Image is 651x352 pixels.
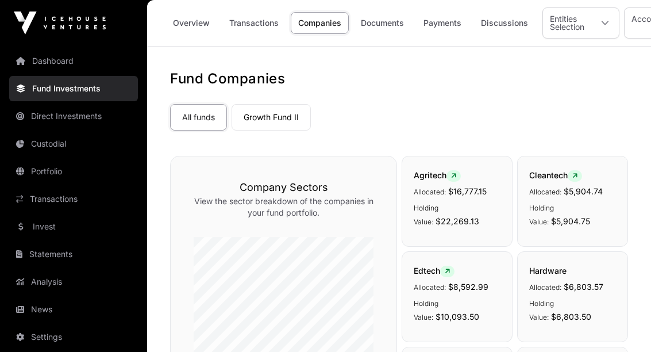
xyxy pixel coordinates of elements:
span: Holding Value: [529,204,554,226]
a: Settings [9,324,138,350]
a: Analysis [9,269,138,294]
a: Discussions [473,12,536,34]
span: Allocated: [529,283,561,292]
span: $6,803.57 [564,282,603,292]
a: Payments [416,12,469,34]
span: Allocated: [414,283,446,292]
a: Companies [291,12,349,34]
span: Holding Value: [414,299,438,322]
span: $10,093.50 [436,312,479,322]
span: $5,904.74 [564,186,603,196]
a: All funds [170,104,227,131]
a: Documents [353,12,411,34]
a: Portfolio [9,159,138,184]
span: Holding Value: [529,299,554,322]
a: Overview [165,12,217,34]
h1: Fund Companies [170,70,628,88]
a: News [9,297,138,322]
span: Allocated: [414,188,446,196]
span: $5,904.75 [551,216,590,226]
a: Custodial [9,131,138,156]
span: Agritech [414,170,461,180]
span: Allocated: [529,188,561,196]
p: View the sector breakdown of the companies in your fund portfolio. [194,196,373,219]
img: Icehouse Ventures Logo [14,12,106,35]
a: Growth Fund II [232,104,311,131]
span: Holding Value: [414,204,438,226]
h3: Company Sectors [194,179,373,196]
a: Fund Investments [9,76,138,101]
span: $6,803.50 [551,312,591,322]
span: $16,777.15 [448,186,487,196]
span: Hardware [529,266,567,276]
a: Direct Investments [9,104,138,129]
a: Dashboard [9,48,138,74]
span: Edtech [414,266,454,276]
span: Cleantech [529,170,582,180]
a: Statements [9,242,138,267]
a: Invest [9,214,138,239]
div: Entities Selection [543,8,591,38]
a: Transactions [9,186,138,212]
span: $8,592.99 [448,282,488,292]
span: $22,269.13 [436,216,479,226]
a: Transactions [222,12,286,34]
